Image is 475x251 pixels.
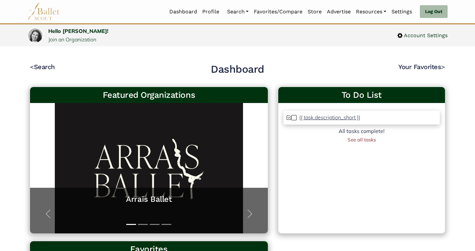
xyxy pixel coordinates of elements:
a: Favorites/Compare [251,5,305,19]
a: Search [224,5,251,19]
a: Store [305,5,324,19]
div: All tasks complete! [283,127,440,136]
code: < [30,63,34,71]
a: Resources [353,5,389,19]
h3: Featured Organizations [35,90,263,101]
a: See all tasks [347,137,376,143]
a: Dashboard [167,5,200,19]
a: Log Out [420,5,448,18]
span: Account Settings [403,31,448,40]
a: To Do List [283,90,440,101]
code: > [441,63,445,71]
a: Account Settings [397,31,448,40]
button: Slide 3 [150,221,160,228]
a: Join an Organization [48,36,96,43]
a: Advertise [324,5,353,19]
h2: Dashboard [211,63,264,76]
button: Slide 2 [138,221,148,228]
a: Profile [200,5,222,19]
button: Slide 1 [126,221,136,228]
a: Your Favorites> [398,63,445,71]
a: Settings [389,5,415,19]
a: Arrais Ballet [37,194,261,204]
img: profile picture [28,28,42,48]
a: Hello [PERSON_NAME]! [48,28,108,34]
p: {{ task.description_short }} [299,114,360,121]
button: Slide 4 [161,221,171,228]
a: <Search [30,63,55,71]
